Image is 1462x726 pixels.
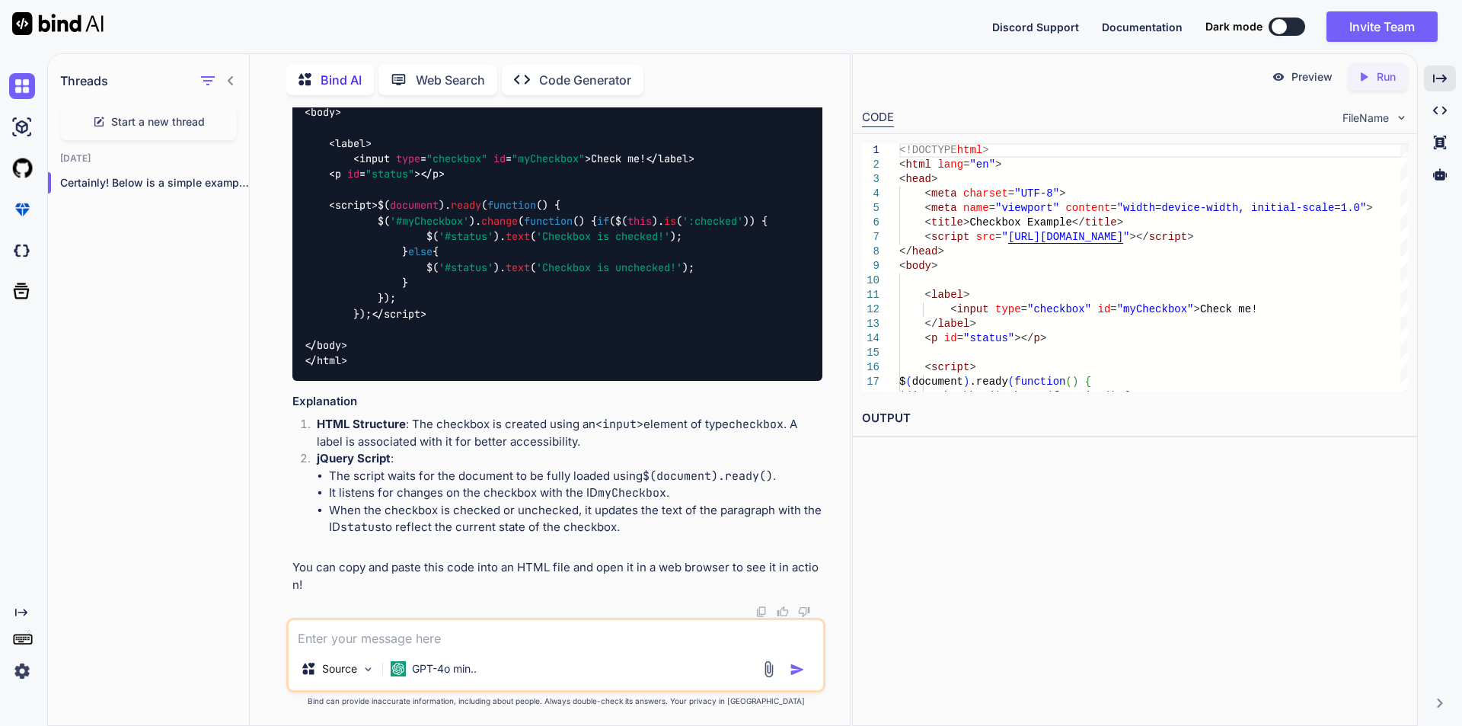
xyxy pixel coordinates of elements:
[595,417,643,432] code: <input>
[1116,216,1122,229] span: >
[305,105,341,119] span: < >
[963,376,969,388] span: )
[905,390,911,402] span: (
[1110,202,1116,214] span: =
[969,216,1071,229] span: Checkbox Example
[982,144,988,156] span: >
[995,202,1059,214] span: "viewport"
[493,152,506,165] span: id
[1377,69,1396,85] p: Run
[798,606,810,618] img: dislike
[1046,390,1052,402] span: (
[12,12,104,35] img: Bind AI
[899,158,905,171] span: <
[931,216,963,229] span: title
[1110,303,1116,315] span: =
[390,198,439,212] span: document
[899,173,905,185] span: <
[963,202,989,214] span: name
[658,152,688,165] span: label
[969,361,975,373] span: >
[862,346,879,360] div: 15
[862,109,894,127] div: CODE
[391,661,406,676] img: GPT-4o mini
[924,187,931,200] span: <
[1084,216,1116,229] span: title
[384,307,420,321] span: script
[937,245,943,257] span: >
[905,158,931,171] span: html
[924,318,937,330] span: </
[931,289,963,301] span: label
[439,261,493,274] span: '#status'
[899,245,912,257] span: </
[439,229,493,243] span: '#status'
[862,288,879,302] div: 11
[937,158,963,171] span: lang
[305,198,768,321] span: $( ). ( ( ) { $( ). ( ( ) { ($( ). ( )) { $( ). ( ); } { $( ). ( ); } }); });
[963,216,969,229] span: >
[862,273,879,288] div: 10
[862,302,879,317] div: 12
[943,332,956,344] span: id
[646,152,694,165] span: </ >
[729,417,784,432] code: checkbox
[597,214,609,228] span: if
[862,259,879,273] div: 9
[924,202,931,214] span: <
[305,416,822,450] li: : The checkbox is created using an element of type . A label is associated with it for better acc...
[305,450,822,553] li: :
[1102,19,1183,35] button: Documentation
[963,332,1014,344] span: "status"
[1187,231,1193,243] span: >
[1148,231,1186,243] span: script
[48,152,249,165] h2: [DATE]
[60,175,249,190] p: Certainly! Below is a simple example of ...
[412,661,477,676] p: GPT-4o min..
[899,390,905,402] span: $
[9,73,35,99] img: chat
[1272,70,1285,84] img: preview
[924,216,931,229] span: <
[305,353,347,367] span: </ >
[598,485,666,501] code: myCheckbox
[995,158,1001,171] span: >
[1116,202,1366,214] span: "width=device-width, initial-scale=1.0"
[956,303,988,315] span: input
[931,202,957,214] span: meta
[396,152,420,165] span: type
[481,214,518,228] span: change
[1200,303,1258,315] span: Check me!
[451,198,481,212] span: ready
[335,168,341,181] span: p
[1326,11,1438,42] button: Invite Team
[1123,231,1129,243] span: "
[416,71,485,89] p: Web Search
[862,389,879,404] div: 18
[9,197,35,222] img: premium
[1110,390,1116,402] span: )
[1014,187,1059,200] span: "UTF-8"
[9,658,35,684] img: settings
[1007,187,1014,200] span: =
[1065,376,1071,388] span: (
[862,216,879,230] div: 6
[1104,390,1110,402] span: (
[340,520,381,535] code: status
[862,331,879,346] div: 14
[292,559,822,593] p: You can copy and paste this code into an HTML file and open it in a web browser to see it in action!
[1014,332,1033,344] span: ></
[506,261,530,274] span: text
[969,376,1007,388] span: .ready
[937,318,969,330] span: label
[956,144,982,156] span: html
[1040,332,1046,344] span: >
[995,303,1021,315] span: type
[963,158,969,171] span: =
[777,606,789,618] img: like
[862,172,879,187] div: 3
[1072,216,1085,229] span: </
[682,214,743,228] span: ':checked'
[995,231,1001,243] span: =
[317,451,391,465] strong: jQuery Script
